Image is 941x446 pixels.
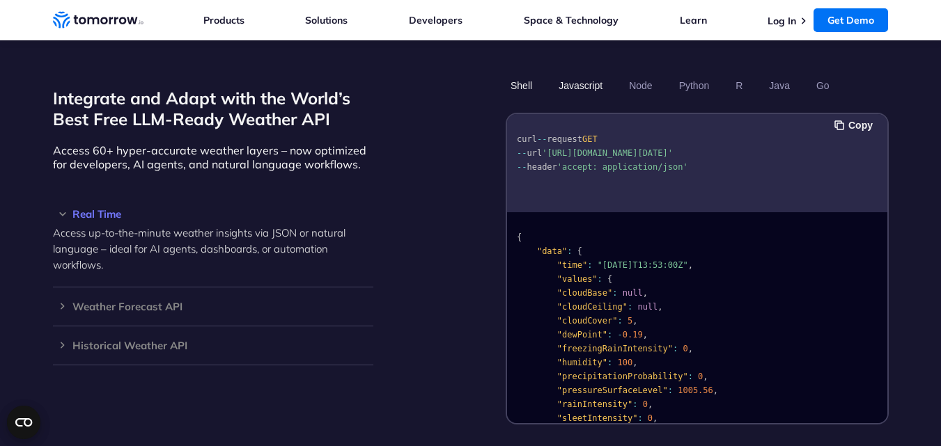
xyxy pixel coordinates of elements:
[524,14,619,26] a: Space & Technology
[680,14,707,26] a: Learn
[305,14,348,26] a: Solutions
[703,372,708,381] span: ,
[53,340,373,351] h3: Historical Weather API
[768,15,796,27] a: Log In
[547,134,582,144] span: request
[612,288,617,298] span: :
[674,74,714,97] button: Python
[53,143,373,171] p: Access 60+ hyper-accurate weather layers – now optimized for developers, AI agents, and natural l...
[577,246,582,256] span: {
[557,358,607,367] span: "humidity"
[587,260,592,270] span: :
[557,413,637,423] span: "sleetIntensity"
[617,316,622,326] span: :
[687,344,692,353] span: ,
[557,288,612,298] span: "cloudBase"
[642,288,647,298] span: ,
[658,302,662,312] span: ,
[627,302,632,312] span: :
[597,260,687,270] span: "[DATE]T13:53:00Z"
[632,399,637,409] span: :
[617,330,622,340] span: -
[557,162,687,172] span: 'accept: application/json'
[607,274,612,284] span: {
[647,413,652,423] span: 0
[622,288,642,298] span: null
[53,10,143,31] a: Home link
[557,316,617,326] span: "cloudCover"
[653,413,658,423] span: ,
[731,74,747,97] button: R
[642,399,647,409] span: 0
[567,246,572,256] span: :
[642,330,647,340] span: ,
[637,302,658,312] span: null
[557,274,597,284] span: "values"
[53,225,373,273] p: Access up-to-the-minute weather insights via JSON or natural language – ideal for AI agents, dash...
[53,88,373,129] h2: Integrate and Adapt with the World’s Best Free LLM-Ready Weather API
[536,134,546,144] span: --
[517,232,522,242] span: {
[622,330,642,340] span: 0.19
[557,330,607,340] span: "dewPoint"
[814,8,888,32] a: Get Demo
[536,246,566,256] span: "data"
[582,134,597,144] span: GET
[627,316,632,326] span: 5
[687,260,692,270] span: ,
[542,148,673,158] span: '[URL][DOMAIN_NAME][DATE]'
[557,344,672,353] span: "freezingRainIntensity"
[554,74,607,97] button: Javascript
[7,406,40,439] button: Open CMP widget
[557,399,632,409] span: "rainIntensity"
[637,413,642,423] span: :
[203,14,244,26] a: Products
[678,385,713,395] span: 1005.56
[672,344,677,353] span: :
[557,372,687,381] span: "precipitationProbability"
[597,274,602,284] span: :
[557,260,586,270] span: "time"
[506,74,537,97] button: Shell
[527,148,542,158] span: url
[764,74,795,97] button: Java
[53,209,373,219] h3: Real Time
[811,74,834,97] button: Go
[683,344,687,353] span: 0
[647,399,652,409] span: ,
[607,358,612,367] span: :
[834,118,877,133] button: Copy
[607,330,612,340] span: :
[517,148,527,158] span: --
[632,316,637,326] span: ,
[409,14,462,26] a: Developers
[557,302,627,312] span: "cloudCeiling"
[517,134,537,144] span: curl
[698,372,703,381] span: 0
[713,385,717,395] span: ,
[687,372,692,381] span: :
[632,358,637,367] span: ,
[624,74,657,97] button: Node
[557,385,667,395] span: "pressureSurfaceLevel"
[667,385,672,395] span: :
[527,162,557,172] span: header
[517,162,527,172] span: --
[617,358,632,367] span: 100
[53,301,373,312] h3: Weather Forecast API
